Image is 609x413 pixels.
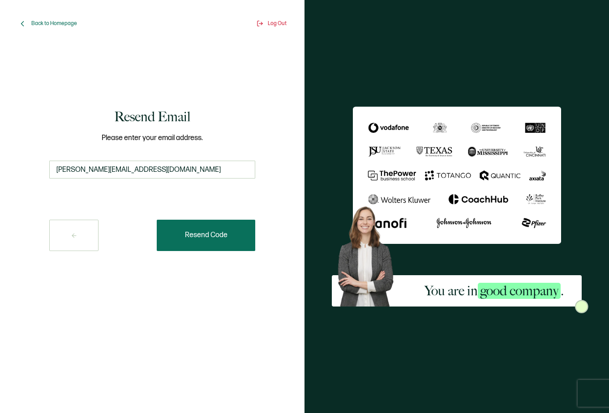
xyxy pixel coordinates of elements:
span: Please enter your email address. [49,132,255,144]
input: someone@example.com [49,161,255,179]
span: Log Out [268,20,287,27]
span: Back to Homepage [31,20,77,27]
h2: You are in . [425,282,564,300]
h1: Resend Email [114,108,190,126]
span: good company [478,283,561,299]
img: Sertifier We've sent a code to your email address. [353,106,561,244]
span: Resend Code [185,232,227,239]
img: Sertifier Signup [575,300,588,313]
img: Sertifier Signup - You are in <span class="strong-h">good company</span>. Hero [332,201,407,307]
button: Resend Code [157,220,255,251]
